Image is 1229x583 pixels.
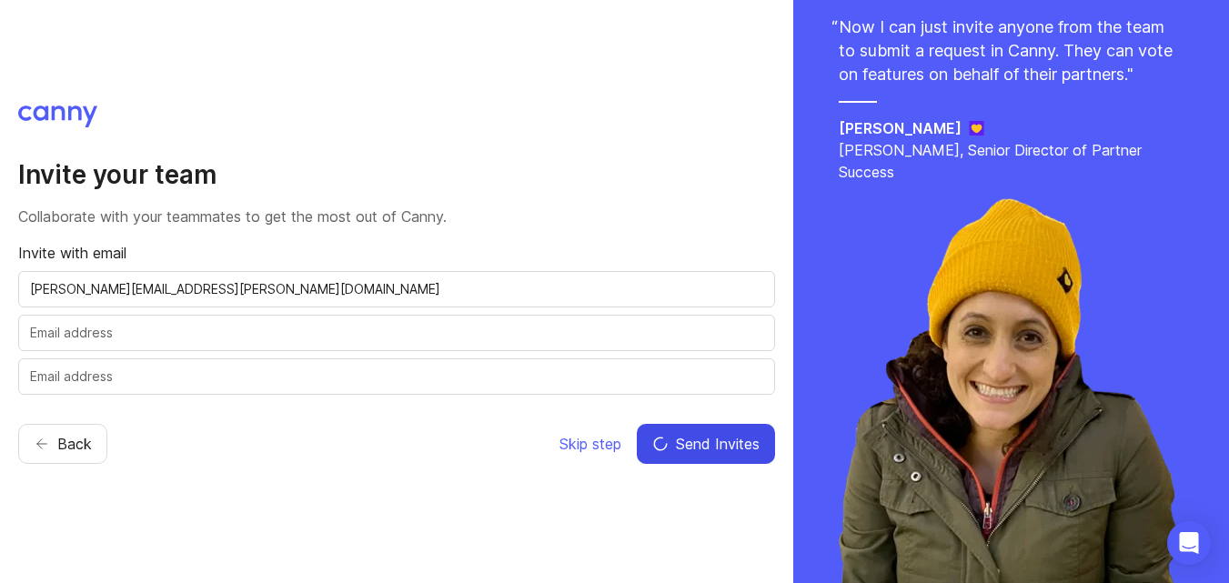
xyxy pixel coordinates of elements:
input: Email address [30,323,763,343]
p: [PERSON_NAME], Senior Director of Partner Success [839,139,1184,183]
h2: Invite your team [18,158,775,191]
span: Send Invites [676,433,760,455]
input: Email address [30,279,763,299]
input: Email address [30,367,763,387]
img: Canny logo [18,106,97,127]
button: Back [18,424,107,464]
div: Open Intercom Messenger [1167,521,1211,565]
p: Now I can just invite anyone from the team to submit a request in Canny. They can vote on feature... [839,15,1184,86]
h5: [PERSON_NAME] [839,117,962,139]
img: Jane logo [969,121,984,136]
p: Invite with email [18,242,775,264]
span: Back [57,433,92,455]
p: Collaborate with your teammates to get the most out of Canny. [18,206,775,227]
img: rachel-ec36006e32d921eccbc7237da87631ad.webp [826,183,1197,583]
button: Skip step [559,424,622,464]
button: Send Invites [637,424,775,464]
span: Skip step [559,433,621,455]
